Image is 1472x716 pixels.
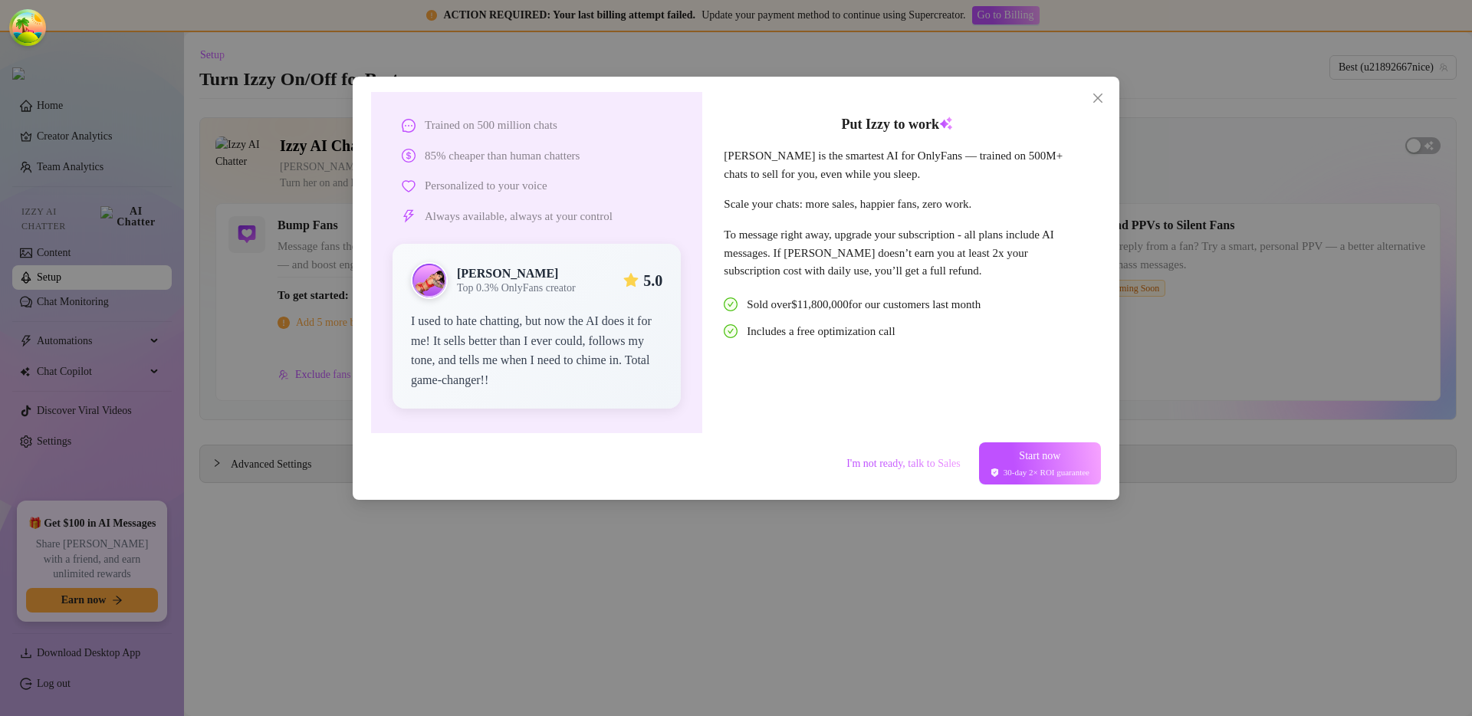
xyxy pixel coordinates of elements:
[724,147,1070,183] div: [PERSON_NAME] is the smartest AI for OnlyFans — trained on 500M+ chats to sell for you, even whil...
[1086,86,1110,110] button: Close
[724,324,738,338] span: check-circle
[12,12,43,43] button: Open Tanstack query devtools
[425,177,547,195] span: Personalized to your voice
[425,208,613,226] span: Always available, always at your control
[1092,92,1104,104] span: close
[846,458,961,470] span: I'm not ready, talk to Sales
[747,323,895,341] span: Includes a free optimization call
[991,468,999,477] span: safety-certificate
[991,468,1089,477] span: 30‑day 2× ROI guarantee
[402,149,416,163] span: dollar
[402,179,416,193] span: heart
[425,117,557,135] span: Trained on 500 million chats
[724,297,738,311] span: check-circle
[747,296,981,314] span: Sold over $11,800,000 for our customers last month
[402,209,416,223] span: thunderbolt
[457,267,558,280] strong: [PERSON_NAME]
[643,272,662,289] strong: 5.0
[457,282,576,295] span: Top 0.3% OnlyFans creator
[623,273,639,288] span: star
[402,119,416,133] span: message
[834,452,973,476] button: I'm not ready, talk to Sales
[724,226,1070,281] div: To message right away, upgrade your subscription - all plans include AI messages. If [PERSON_NAME...
[425,147,580,166] span: 85% cheaper than human chatters
[841,117,952,132] strong: Put Izzy to work
[1086,92,1110,104] span: Close
[411,311,662,389] div: I used to hate chatting, but now the AI does it for me! It sells better than I ever could, follow...
[724,195,1070,214] div: Scale your chats: more sales, happier fans, zero work.
[412,264,446,297] img: public
[1019,450,1060,461] span: Start now
[979,442,1101,484] button: Start nowsafety-certificate30‑day 2× ROI guarantee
